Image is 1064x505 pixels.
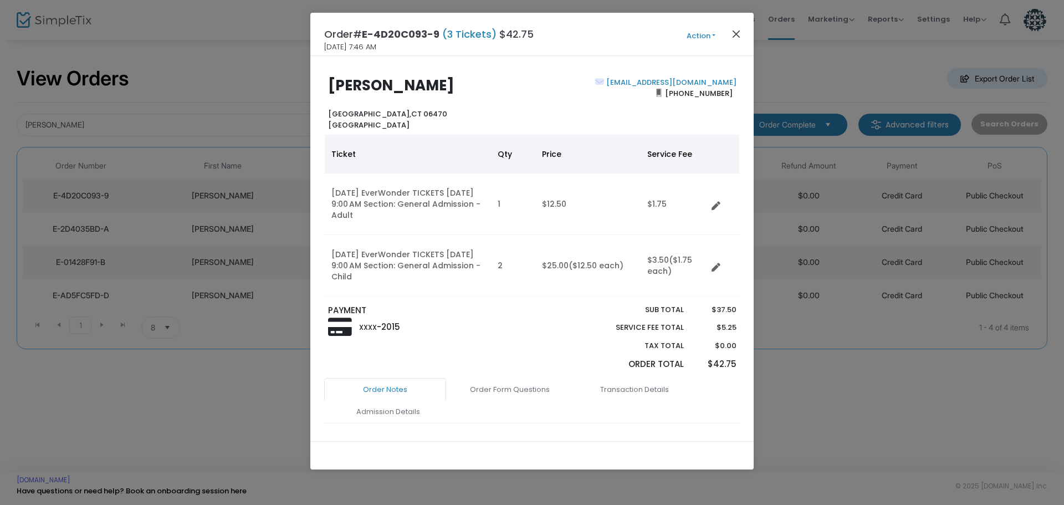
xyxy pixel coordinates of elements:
span: ($12.50 each) [569,260,623,271]
span: [DATE] 7:46 AM [324,42,376,53]
p: PAYMENT [328,304,527,317]
button: Action [668,30,734,42]
span: [GEOGRAPHIC_DATA], [328,109,411,119]
td: 2 [491,235,535,297]
p: $0.00 [694,340,736,351]
span: XXXX [359,323,377,332]
td: 1 [491,174,535,235]
div: Data table [325,135,739,297]
td: $1.75 [641,174,707,235]
td: [DATE] EverWonder TICKETS [DATE] 9:00 AM Section: General Admission - Child [325,235,491,297]
th: Qty [491,135,535,174]
span: E-4D20C093-9 [362,27,439,41]
td: $25.00 [535,235,641,297]
button: Close [729,27,744,41]
p: $42.75 [694,358,736,371]
td: [DATE] EverWonder TICKETS [DATE] 9:00 AM Section: General Admission - Adult [325,174,491,235]
th: Ticket [325,135,491,174]
td: $3.50 [641,235,707,297]
b: CT 06470 [GEOGRAPHIC_DATA] [328,109,447,130]
h4: Order# $42.75 [324,27,534,42]
p: Service Fee Total [590,322,684,333]
span: (3 Tickets) [439,27,499,41]
a: Order Notes [324,378,446,401]
span: [PHONE_NUMBER] [662,84,736,102]
a: Order Form Questions [449,378,571,401]
p: Sub total [590,304,684,315]
span: -2015 [377,321,400,333]
a: Transaction Details [574,378,695,401]
a: Admission Details [327,400,449,424]
p: Order Total [590,358,684,371]
td: $12.50 [535,174,641,235]
p: Tax Total [590,340,684,351]
th: Price [535,135,641,174]
th: Service Fee [641,135,707,174]
p: $37.50 [694,304,736,315]
a: [EMAIL_ADDRESS][DOMAIN_NAME] [604,77,736,88]
p: $5.25 [694,322,736,333]
b: [PERSON_NAME] [328,75,454,95]
span: ($1.75 each) [647,254,692,277]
